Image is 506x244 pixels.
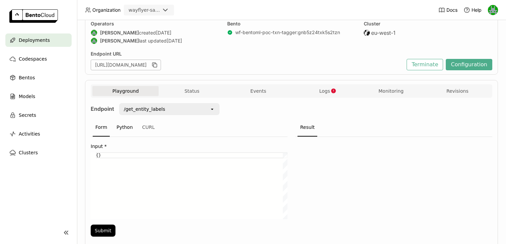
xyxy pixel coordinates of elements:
[463,7,482,13] div: Help
[100,38,139,44] strong: [PERSON_NAME]
[9,9,58,23] img: logo
[114,118,136,137] div: Python
[358,86,424,96] button: Monitoring
[96,153,101,158] span: {}
[19,74,35,82] span: Bentos
[5,90,72,103] a: Models
[91,21,219,27] div: Operators
[424,86,491,96] button: Revisions
[488,5,498,15] img: Sean Hickey
[91,225,115,237] button: Submit
[91,29,219,36] div: created
[225,86,291,96] button: Events
[19,55,47,63] span: Codespaces
[227,21,356,27] div: Bento
[91,60,161,70] div: [URL][DOMAIN_NAME]
[446,59,492,70] button: Configuration
[92,7,120,13] span: Organization
[129,7,160,13] div: wayflyer-sandbox
[407,59,443,70] button: Terminate
[446,7,457,13] span: Docs
[5,71,72,84] a: Bentos
[364,21,492,27] div: Cluster
[93,118,110,137] div: Form
[91,37,219,44] div: last updated
[19,36,50,44] span: Deployments
[472,7,482,13] span: Help
[91,51,403,57] div: Endpoint URL
[91,144,287,149] label: Input *
[209,106,215,112] svg: open
[124,106,165,112] div: /get_entity_labels
[298,118,317,137] div: Result
[92,86,159,96] button: Playground
[5,108,72,122] a: Secrets
[166,106,167,112] input: Selected /get_entity_labels.
[5,33,72,47] a: Deployments
[140,118,158,137] div: CURL
[319,88,330,94] span: Logs
[159,86,225,96] button: Status
[371,29,396,36] span: eu-west-1
[19,92,35,100] span: Models
[235,29,340,35] a: wf-bentoml-poc-txn-tagger:gnb5z24txk5s2tzn
[156,30,171,36] span: [DATE]
[5,127,72,141] a: Activities
[19,130,40,138] span: Activities
[100,30,139,36] strong: [PERSON_NAME]
[438,7,457,13] a: Docs
[19,111,36,119] span: Secrets
[19,149,38,157] span: Clusters
[91,105,114,112] strong: Endpoint
[167,38,182,44] span: [DATE]
[91,30,97,36] img: Sean Hickey
[5,52,72,66] a: Codespaces
[5,146,72,159] a: Clusters
[91,38,97,44] img: Sean Hickey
